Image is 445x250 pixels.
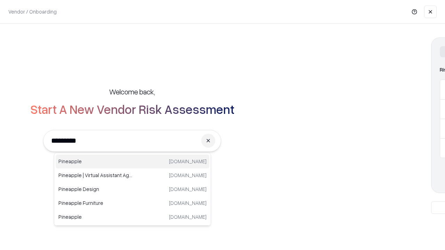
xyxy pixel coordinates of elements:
p: Pineapple Design [58,185,132,193]
p: Pineapple [58,213,132,220]
h2: Start A New Vendor Risk Assessment [30,102,234,116]
p: [DOMAIN_NAME] [169,199,207,207]
p: [DOMAIN_NAME] [169,213,207,220]
p: [DOMAIN_NAME] [169,172,207,179]
div: Suggestions [54,153,211,226]
p: [DOMAIN_NAME] [169,158,207,165]
p: Pineapple Furniture [58,199,132,207]
p: Pineapple [58,158,132,165]
h5: Welcome back, [109,87,155,97]
p: Pineapple | Virtual Assistant Agency [58,172,132,179]
p: Vendor / Onboarding [8,8,57,15]
p: [DOMAIN_NAME] [169,185,207,193]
